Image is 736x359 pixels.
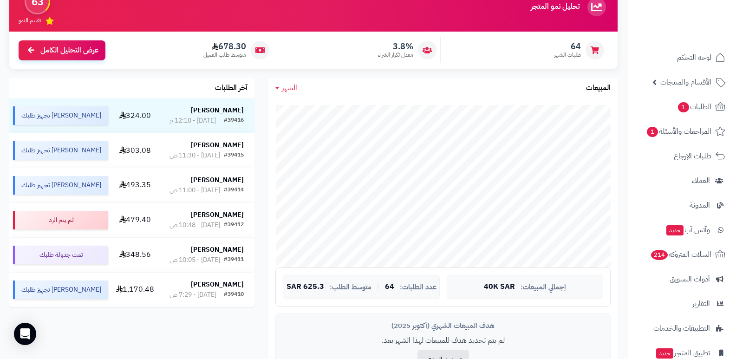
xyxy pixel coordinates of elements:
span: 625.3 SAR [287,283,324,291]
div: #39415 [224,151,244,160]
span: جديد [666,225,684,235]
span: متوسط الطلب: [330,283,371,291]
span: 678.30 [203,41,246,52]
div: #39410 [224,290,244,300]
p: لم يتم تحديد هدف للمبيعات لهذا الشهر بعد. [283,335,603,346]
div: #39414 [224,186,244,195]
span: إجمالي المبيعات: [521,283,566,291]
td: 348.56 [112,238,159,272]
strong: [PERSON_NAME] [191,175,244,185]
span: المدونة [690,199,710,212]
strong: [PERSON_NAME] [191,210,244,220]
div: [DATE] - 12:10 م [169,116,216,125]
span: معدل تكرار الشراء [378,51,413,59]
span: التطبيقات والخدمات [653,322,710,335]
span: عرض التحليل الكامل [40,45,98,56]
a: العملاء [633,170,730,192]
div: [PERSON_NAME] تجهيز طلبك [13,176,108,195]
td: 1,170.48 [112,273,159,307]
td: 303.08 [112,133,159,168]
a: لوحة التحكم [633,46,730,69]
a: وآتس آبجديد [633,219,730,241]
strong: [PERSON_NAME] [191,105,244,115]
span: أدوات التسويق [670,273,710,286]
span: تقييم النمو [19,17,41,25]
div: [DATE] - 10:48 ص [169,221,220,230]
div: #39416 [224,116,244,125]
span: 3.8% [378,41,413,52]
div: Open Intercom Messenger [14,323,36,345]
div: [PERSON_NAME] تجهيز طلبك [13,106,108,125]
div: [PERSON_NAME] تجهيز طلبك [13,281,108,299]
span: جديد [656,348,673,359]
img: logo-2.png [673,22,727,41]
a: التطبيقات والخدمات [633,317,730,339]
td: 324.00 [112,98,159,133]
span: السلات المتروكة [650,248,711,261]
td: 493.35 [112,168,159,202]
a: السلات المتروكة214 [633,243,730,266]
div: هدف المبيعات الشهري (أكتوبر 2025) [283,321,603,331]
div: #39411 [224,255,244,265]
a: أدوات التسويق [633,268,730,290]
span: متوسط طلب العميل [203,51,246,59]
span: 214 [651,250,668,260]
h3: آخر الطلبات [215,84,248,92]
div: لم يتم الرد [13,211,108,229]
span: الطلبات [677,100,711,113]
h3: تحليل نمو المتجر [531,3,580,11]
a: المدونة [633,194,730,216]
span: طلبات الشهر [554,51,581,59]
span: 64 [554,41,581,52]
span: لوحة التحكم [677,51,711,64]
strong: [PERSON_NAME] [191,140,244,150]
span: الأقسام والمنتجات [660,76,711,89]
a: الشهر [275,83,297,93]
span: الشهر [282,82,297,93]
span: التقارير [692,297,710,310]
span: | [377,283,379,290]
div: [DATE] - 10:05 ص [169,255,220,265]
span: 40K SAR [484,283,515,291]
a: الطلبات1 [633,96,730,118]
strong: [PERSON_NAME] [191,280,244,289]
span: وآتس آب [665,223,710,236]
div: [DATE] - 7:29 ص [169,290,216,300]
strong: [PERSON_NAME] [191,245,244,255]
div: تمت جدولة طلبك [13,246,108,264]
a: عرض التحليل الكامل [19,40,105,60]
div: [DATE] - 11:00 ص [169,186,220,195]
span: طلبات الإرجاع [674,150,711,163]
div: #39412 [224,221,244,230]
a: المراجعات والأسئلة1 [633,120,730,143]
span: 64 [385,283,394,291]
div: [DATE] - 11:30 ص [169,151,220,160]
h3: المبيعات [586,84,611,92]
span: 1 [678,102,689,112]
span: عدد الطلبات: [400,283,436,291]
span: المراجعات والأسئلة [646,125,711,138]
div: [PERSON_NAME] تجهيز طلبك [13,141,108,160]
span: العملاء [692,174,710,187]
td: 479.40 [112,203,159,237]
span: 1 [647,127,658,137]
a: التقارير [633,293,730,315]
a: طلبات الإرجاع [633,145,730,167]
